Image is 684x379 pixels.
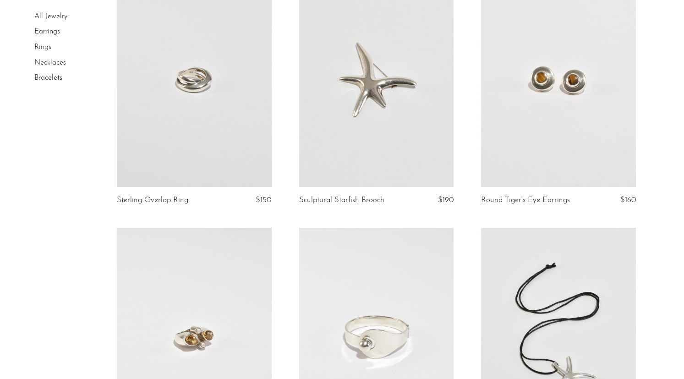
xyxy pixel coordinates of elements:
a: Round Tiger's Eye Earrings [481,196,570,204]
span: $160 [620,196,636,204]
span: $190 [438,196,454,204]
a: Sterling Overlap Ring [117,196,188,204]
a: Earrings [34,28,60,36]
a: Sculptural Starfish Brooch [299,196,384,204]
a: All Jewelry [34,13,67,20]
span: $150 [256,196,271,204]
a: Bracelets [34,74,62,82]
a: Rings [34,44,51,51]
a: Necklaces [34,59,66,66]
